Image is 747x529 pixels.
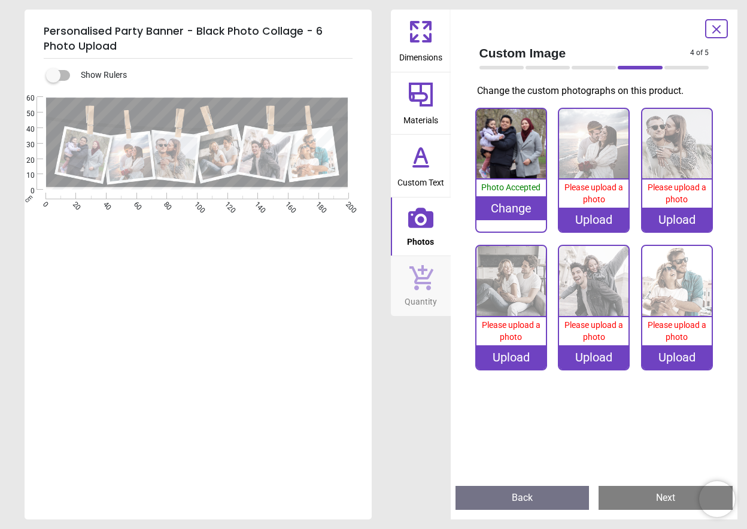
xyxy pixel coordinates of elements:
span: Photo Accepted [481,183,540,192]
span: 80 [161,200,169,208]
span: 60 [12,93,35,104]
span: 200 [344,200,351,208]
div: Show Rulers [53,68,372,83]
div: Upload [559,208,628,232]
span: 140 [252,200,260,208]
span: 160 [283,200,290,208]
span: Materials [403,109,438,127]
button: Materials [391,72,451,135]
span: 100 [192,200,199,208]
span: 180 [313,200,321,208]
span: 10 [12,171,35,181]
span: 120 [222,200,230,208]
span: 20 [70,200,78,208]
h5: Personalised Party Banner - Black Photo Collage - 6 Photo Upload [44,19,353,59]
span: 40 [12,124,35,135]
button: Back [456,486,590,510]
span: 30 [12,140,35,150]
p: Change the custom photographs on this product. [477,84,719,98]
span: Please upload a photo [482,320,540,342]
span: Dimensions [399,46,442,64]
span: cm [23,193,34,204]
span: Custom Image [479,44,691,62]
span: 50 [12,109,35,119]
span: 20 [12,156,35,166]
button: Photos [391,197,451,256]
span: Quantity [405,290,437,308]
div: Upload [642,345,712,369]
button: Custom Text [391,135,451,197]
span: Photos [407,230,434,248]
div: Change [476,196,546,220]
button: Dimensions [391,10,451,72]
iframe: Brevo live chat [699,481,735,517]
span: Please upload a photo [648,183,706,204]
span: Please upload a photo [564,320,623,342]
span: 0 [40,200,48,208]
button: Next [599,486,733,510]
span: 40 [101,200,108,208]
span: Please upload a photo [564,183,623,204]
button: Quantity [391,256,451,316]
div: Upload [559,345,628,369]
div: Upload [476,345,546,369]
div: Upload [642,208,712,232]
span: 4 of 5 [690,48,709,58]
span: 0 [12,186,35,196]
span: 60 [131,200,139,208]
span: Please upload a photo [648,320,706,342]
span: Custom Text [397,171,444,189]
